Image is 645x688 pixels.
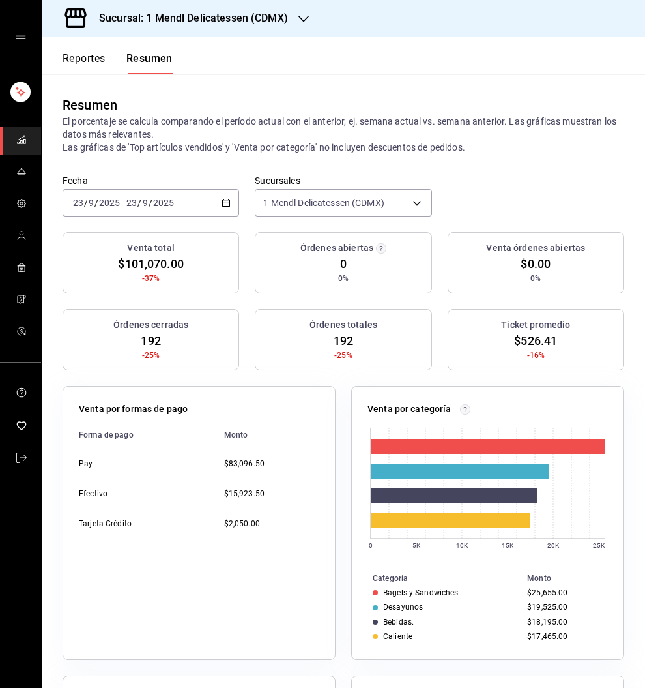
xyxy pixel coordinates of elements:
text: 15K [502,542,514,549]
span: $0.00 [521,255,551,273]
input: ---- [98,198,121,208]
div: Bebidas. [383,618,414,627]
text: 0 [369,542,373,549]
input: ---- [152,198,175,208]
div: Pay [79,458,183,470]
span: - [122,198,124,208]
span: 192 [334,332,353,350]
span: 1 Mendl Delicatessen (CDMX) [263,196,384,209]
div: $25,655.00 [527,588,603,597]
button: Reportes [63,52,106,74]
input: -- [72,198,84,208]
span: -25% [334,350,352,361]
span: 0% [338,273,349,284]
span: -16% [527,350,545,361]
span: $101,070.00 [118,255,183,273]
th: Monto [522,571,623,586]
div: Efectivo [79,488,183,500]
div: $18,195.00 [527,618,603,627]
div: Desayunos [383,603,423,612]
div: $15,923.50 [224,488,319,500]
text: 10K [456,542,468,549]
h3: Ticket promedio [501,318,570,332]
span: -37% [142,273,160,284]
th: Monto [214,421,319,449]
button: Resumen [126,52,173,74]
h3: Órdenes totales [309,318,377,332]
div: Caliente [383,632,412,641]
text: 25K [593,542,605,549]
h3: Sucursal: 1 Mendl Delicatessen (CDMX) [89,10,288,26]
text: 20K [547,542,560,549]
span: / [137,198,141,208]
p: El porcentaje se calcula comparando el período actual con el anterior, ej. semana actual vs. sema... [63,115,624,154]
h3: Venta total [127,241,174,255]
div: Resumen [63,95,117,115]
h3: Órdenes cerradas [113,318,188,332]
p: Venta por categoría [367,402,451,416]
span: 0% [530,273,541,284]
button: open drawer [16,34,26,44]
div: $2,050.00 [224,518,319,530]
th: Forma de pago [79,421,214,449]
span: / [149,198,152,208]
p: Venta por formas de pago [79,402,188,416]
input: -- [126,198,137,208]
label: Fecha [63,176,239,185]
span: 192 [141,332,160,350]
input: -- [88,198,94,208]
span: -25% [142,350,160,361]
span: $526.41 [514,332,557,350]
div: Bagels y Sandwiches [383,588,458,597]
text: 5K [412,542,421,549]
div: $83,096.50 [224,458,319,470]
span: / [84,198,88,208]
span: 0 [340,255,347,273]
div: $19,525.00 [527,603,603,612]
input: -- [142,198,149,208]
div: $17,465.00 [527,632,603,641]
h3: Órdenes abiertas [300,241,373,255]
th: Categoría [352,571,522,586]
span: / [94,198,98,208]
label: Sucursales [255,176,431,185]
div: navigation tabs [63,52,173,74]
div: Tarjeta Crédito [79,518,183,530]
h3: Venta órdenes abiertas [486,241,585,255]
